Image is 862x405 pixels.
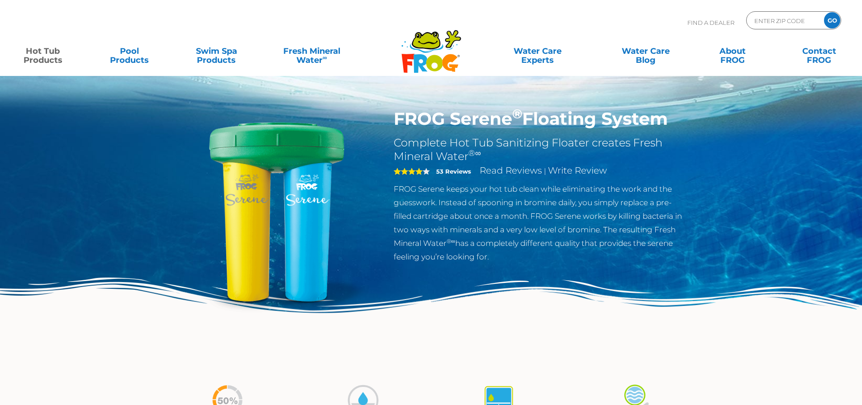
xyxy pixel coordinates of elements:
[396,18,466,73] img: Frog Products Logo
[173,108,381,316] img: hot-tub-product-serene-floater.png
[394,182,689,264] p: FROG Serene keeps your hot tub clean while eliminating the work and the guesswork. Instead of spo...
[699,42,766,60] a: AboutFROG
[483,42,592,60] a: Water CareExperts
[687,11,734,34] p: Find A Dealer
[183,42,250,60] a: Swim SpaProducts
[436,168,471,175] strong: 53 Reviews
[96,42,163,60] a: PoolProducts
[512,106,522,122] sup: ®
[468,148,481,158] sup: ®∞
[447,238,455,245] sup: ®∞
[548,165,607,176] a: Write Review
[786,42,853,60] a: ContactFROG
[612,42,679,60] a: Water CareBlog
[394,108,689,129] h1: FROG Serene Floating System
[9,42,76,60] a: Hot TubProducts
[394,168,423,175] span: 4
[394,136,689,163] h2: Complete Hot Tub Sanitizing Floater creates Fresh Mineral Water
[824,12,840,28] input: GO
[480,165,542,176] a: Read Reviews
[269,42,354,60] a: Fresh MineralWater∞
[544,167,546,175] span: |
[323,54,327,61] sup: ∞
